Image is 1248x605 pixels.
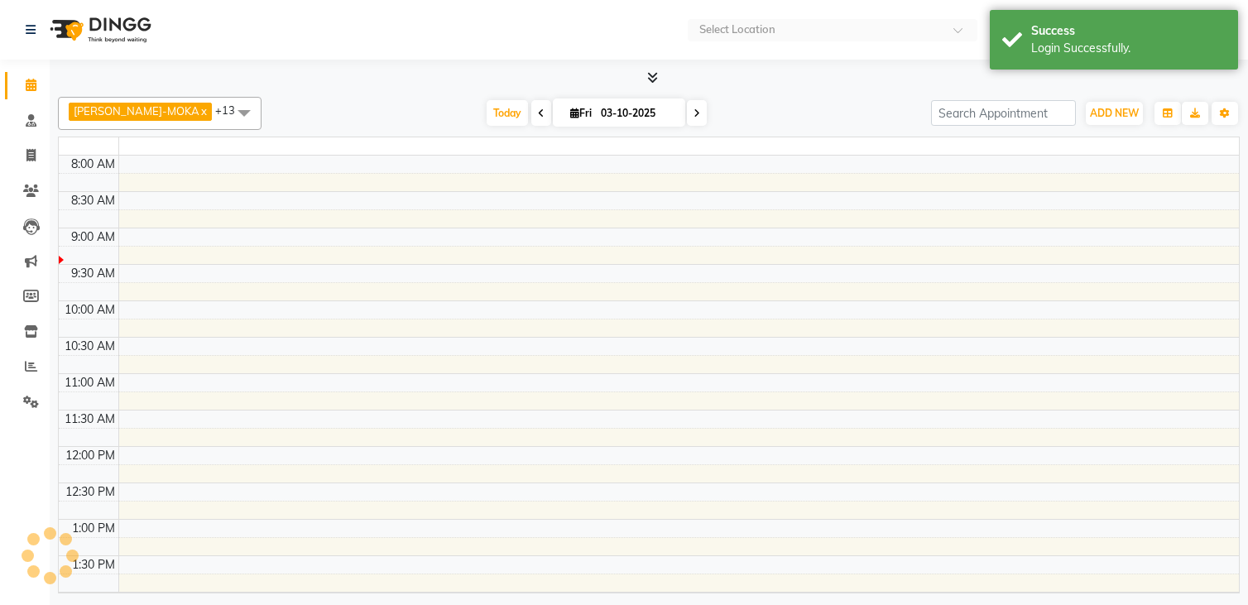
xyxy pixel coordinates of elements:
div: 10:00 AM [61,301,118,319]
span: Today [487,100,528,126]
img: logo [42,7,156,53]
div: 11:00 AM [61,374,118,391]
div: 12:00 PM [62,447,118,464]
button: ADD NEW [1086,102,1143,125]
div: 10:30 AM [61,338,118,355]
div: 1:00 PM [69,520,118,537]
input: Search Appointment [931,100,1076,126]
div: 11:30 AM [61,411,118,428]
div: 9:30 AM [68,265,118,282]
input: 2025-10-03 [596,101,679,126]
span: [PERSON_NAME]-MOKA [74,104,199,118]
div: 8:00 AM [68,156,118,173]
div: 8:30 AM [68,192,118,209]
span: ADD NEW [1090,107,1139,119]
div: 12:30 PM [62,483,118,501]
div: 1:30 PM [69,556,118,574]
div: 9:00 AM [68,228,118,246]
div: Select Location [699,22,775,38]
span: Fri [566,107,596,119]
span: +13 [215,103,247,117]
div: Login Successfully. [1031,40,1226,57]
div: Success [1031,22,1226,40]
a: x [199,104,207,118]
